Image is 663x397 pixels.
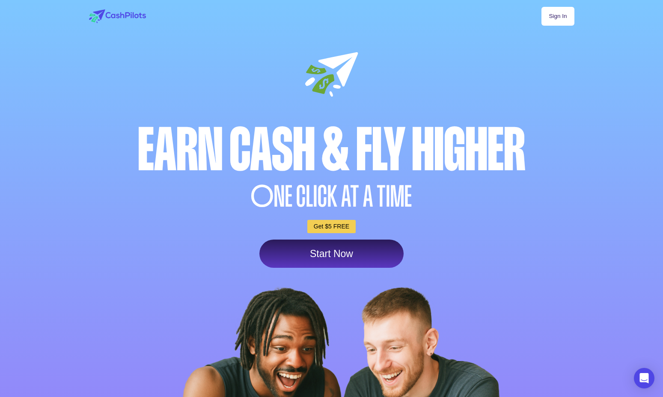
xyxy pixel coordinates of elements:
[259,240,404,268] a: Start Now
[307,220,356,233] a: Get $5 FREE
[89,9,146,23] img: logo
[541,7,574,26] a: Sign In
[251,182,274,211] span: O
[634,368,654,388] div: Open Intercom Messenger
[87,182,577,211] div: NE CLICK AT A TIME
[87,120,577,180] div: Earn Cash & Fly higher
